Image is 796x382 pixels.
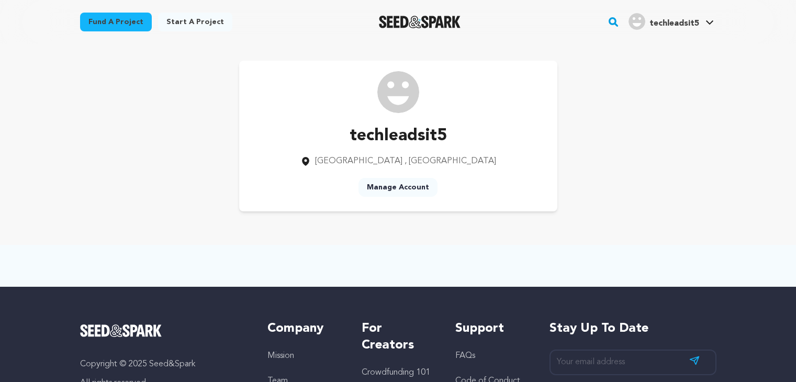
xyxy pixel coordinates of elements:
[362,368,430,377] a: Crowdfunding 101
[158,13,232,31] a: Start a project
[267,320,340,337] h5: Company
[629,13,645,30] img: user.png
[267,352,294,360] a: Mission
[379,16,461,28] a: Seed&Spark Homepage
[626,11,716,30] a: techleadsit5's Profile
[377,71,419,113] img: /img/default-images/user/medium/user.png image
[550,320,716,337] h5: Stay up to date
[80,324,162,337] img: Seed&Spark Logo
[358,178,438,197] a: Manage Account
[455,352,475,360] a: FAQs
[550,350,716,375] input: Your email address
[629,13,699,30] div: techleadsit5's Profile
[362,320,434,354] h5: For Creators
[405,157,496,165] span: , [GEOGRAPHIC_DATA]
[300,123,496,149] p: techleadsit5
[80,324,247,337] a: Seed&Spark Homepage
[455,320,528,337] h5: Support
[80,13,152,31] a: Fund a project
[649,19,699,28] span: techleadsit5
[80,358,247,370] p: Copyright © 2025 Seed&Spark
[379,16,461,28] img: Seed&Spark Logo Dark Mode
[315,157,402,165] span: [GEOGRAPHIC_DATA]
[626,11,716,33] span: techleadsit5's Profile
